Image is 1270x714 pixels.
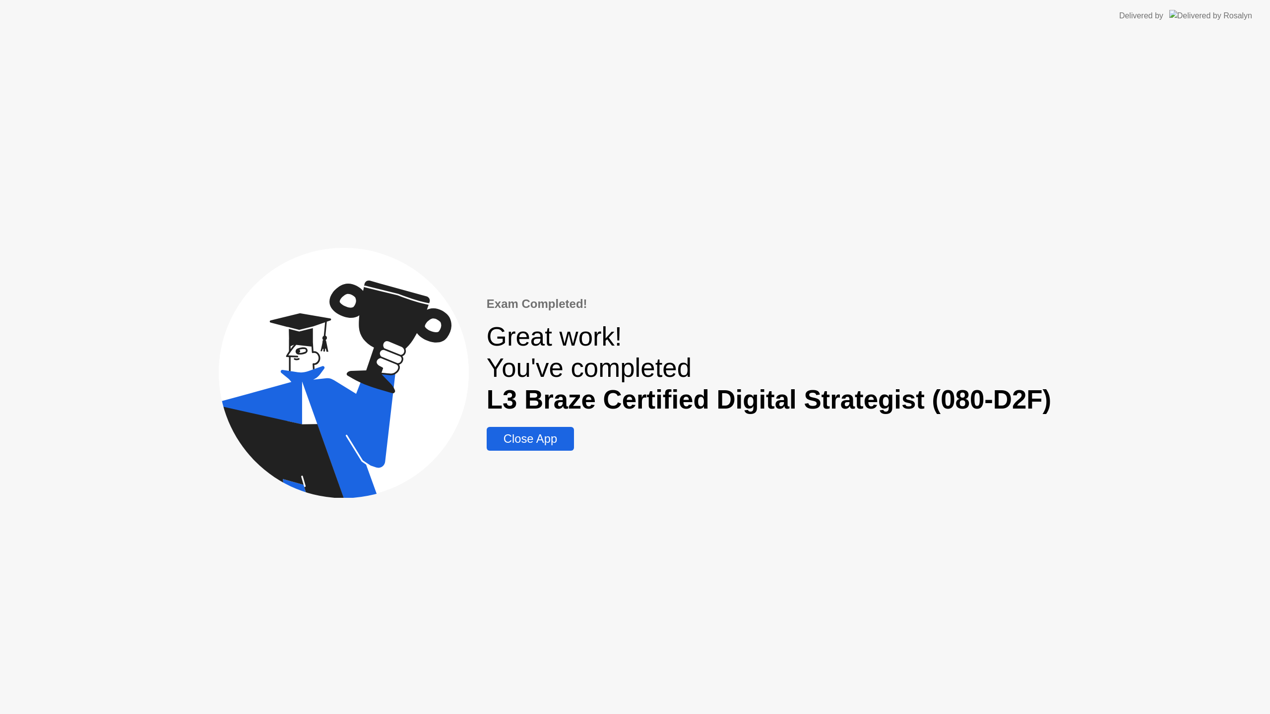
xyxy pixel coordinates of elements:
[487,321,1051,415] div: Great work! You've completed
[487,385,1051,414] b: L3 Braze Certified Digital Strategist (080-D2F)
[490,432,571,446] div: Close App
[487,295,1051,313] div: Exam Completed!
[1119,10,1163,22] div: Delivered by
[1169,10,1252,21] img: Delivered by Rosalyn
[487,427,574,451] button: Close App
